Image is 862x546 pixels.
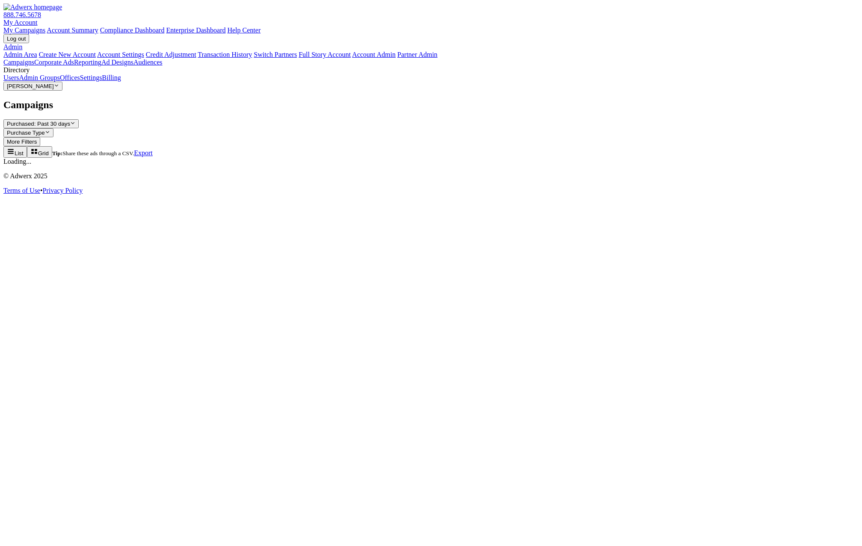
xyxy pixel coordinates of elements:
a: Offices [60,74,80,81]
a: Users [3,74,19,81]
a: Full Story Account [299,51,351,58]
button: Grid [27,146,52,158]
a: My Account [3,19,38,26]
a: Credit Adjustment [146,51,196,58]
a: Transaction History [198,51,252,58]
a: Settings [80,74,102,81]
button: Purchase Type [3,128,53,137]
a: Corporate Ads [34,59,74,66]
input: Log out [3,34,29,43]
a: Account Admin [352,51,396,58]
div: Directory [3,66,859,74]
b: Tip: [52,150,62,156]
a: Export [134,149,153,156]
span: Campaigns [3,99,53,110]
a: Help Center [227,27,261,34]
a: Billing [102,74,121,81]
a: Switch Partners [254,51,297,58]
button: More Filters [3,137,40,146]
span: [PERSON_NAME] [7,83,54,89]
a: Audiences [133,59,163,66]
span: Purchased: Past 30 days [7,121,70,127]
div: • [3,187,859,195]
a: Account Summary [47,27,98,34]
span: Purchase Type [7,130,45,136]
a: Enterprise Dashboard [166,27,225,34]
a: 888.746.5678 [3,11,41,18]
a: Admin [3,43,22,50]
a: Reporting [74,59,101,66]
p: © Adwerx 2025 [3,172,859,180]
span: Grid [38,150,49,156]
a: Create New Account [39,51,96,58]
a: Account Settings [97,51,144,58]
img: Adwerx [3,3,62,11]
a: Ad Designs [101,59,133,66]
button: [PERSON_NAME] [3,82,62,91]
small: Share these ads through a CSV. [52,150,134,156]
a: Partner Admin [397,51,438,58]
a: My Campaigns [3,27,45,34]
span: Loading... [3,158,31,165]
button: Purchased: Past 30 days [3,119,79,128]
a: Privacy Policy [43,187,83,194]
span: List [15,150,24,156]
button: List [3,146,27,158]
a: Admin Groups [19,74,60,81]
a: Admin Area [3,51,37,58]
a: Campaigns [3,59,34,66]
a: Compliance Dashboard [100,27,165,34]
a: Terms of Use [3,187,40,194]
